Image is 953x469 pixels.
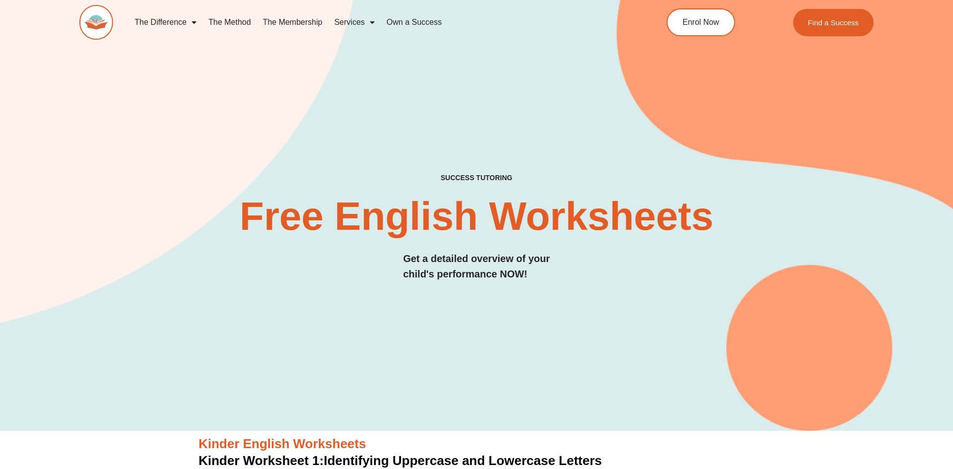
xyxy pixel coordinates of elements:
span: Find a Success [808,19,859,26]
h2: Free English Worksheets​ [214,197,739,236]
a: Kinder Worksheet 1:Identifying Uppercase and Lowercase Letters [199,453,602,468]
nav: Menu [129,11,621,34]
h3: Get a detailed overview of your child's performance NOW! [403,251,550,282]
h3: Kinder English Worksheets [199,436,754,453]
a: The Difference [129,11,203,34]
a: The Membership [257,11,328,34]
span: Enrol Now [682,18,719,26]
span: Kinder Worksheet 1: [199,453,324,468]
a: Own a Success [381,11,448,34]
a: Enrol Now [667,8,735,36]
a: Services [328,11,380,34]
a: The Method [203,11,257,34]
a: Find a Success [793,9,874,36]
h4: SUCCESS TUTORING​ [359,174,594,182]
